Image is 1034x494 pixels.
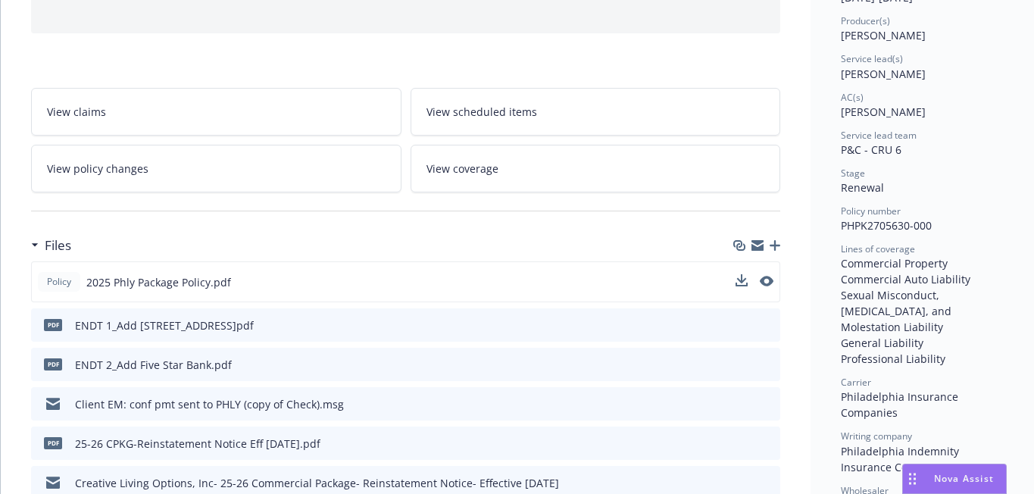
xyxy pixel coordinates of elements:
[75,396,344,412] div: Client EM: conf pmt sent to PHLY (copy of Check).msg
[841,129,917,142] span: Service lead team
[736,436,748,452] button: download file
[411,145,781,192] a: View coverage
[736,317,748,333] button: download file
[31,88,401,136] a: View claims
[761,436,774,452] button: preview file
[761,396,774,412] button: preview file
[736,475,748,491] button: download file
[841,142,901,157] span: P&C - CRU 6
[841,105,926,119] span: [PERSON_NAME]
[841,255,1011,271] div: Commercial Property
[44,437,62,449] span: pdf
[841,287,1011,335] div: Sexual Misconduct, [MEDICAL_DATA], and Molestation Liability
[841,67,926,81] span: [PERSON_NAME]
[75,475,559,491] div: Creative Living Options, Inc- 25-26 Commercial Package- Reinstatement Notice- Effective [DATE]
[736,274,748,290] button: download file
[47,161,148,177] span: View policy changes
[44,275,74,289] span: Policy
[760,276,773,286] button: preview file
[841,430,912,442] span: Writing company
[841,271,1011,287] div: Commercial Auto Liability
[31,236,71,255] div: Files
[411,88,781,136] a: View scheduled items
[31,145,401,192] a: View policy changes
[841,376,871,389] span: Carrier
[841,205,901,217] span: Policy number
[736,357,748,373] button: download file
[761,317,774,333] button: preview file
[903,464,922,493] div: Drag to move
[75,357,232,373] div: ENDT 2_Add Five Star Bank.pdf
[736,396,748,412] button: download file
[47,104,106,120] span: View claims
[841,389,961,420] span: Philadelphia Insurance Companies
[761,357,774,373] button: preview file
[841,180,884,195] span: Renewal
[86,274,231,290] span: 2025 Phly Package Policy.pdf
[841,91,864,104] span: AC(s)
[841,167,865,180] span: Stage
[841,351,1011,367] div: Professional Liability
[902,464,1007,494] button: Nova Assist
[426,104,537,120] span: View scheduled items
[45,236,71,255] h3: Files
[760,274,773,290] button: preview file
[426,161,498,177] span: View coverage
[841,335,1011,351] div: General Liability
[841,14,890,27] span: Producer(s)
[44,358,62,370] span: pdf
[75,436,320,452] div: 25-26 CPKG-Reinstatement Notice Eff [DATE].pdf
[736,274,748,286] button: download file
[841,444,962,474] span: Philadelphia Indemnity Insurance Company
[75,317,254,333] div: ENDT 1_Add [STREET_ADDRESS]pdf
[841,52,903,65] span: Service lead(s)
[761,475,774,491] button: preview file
[841,28,926,42] span: [PERSON_NAME]
[841,218,932,233] span: PHPK2705630-000
[934,472,994,485] span: Nova Assist
[841,242,915,255] span: Lines of coverage
[44,319,62,330] span: pdf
